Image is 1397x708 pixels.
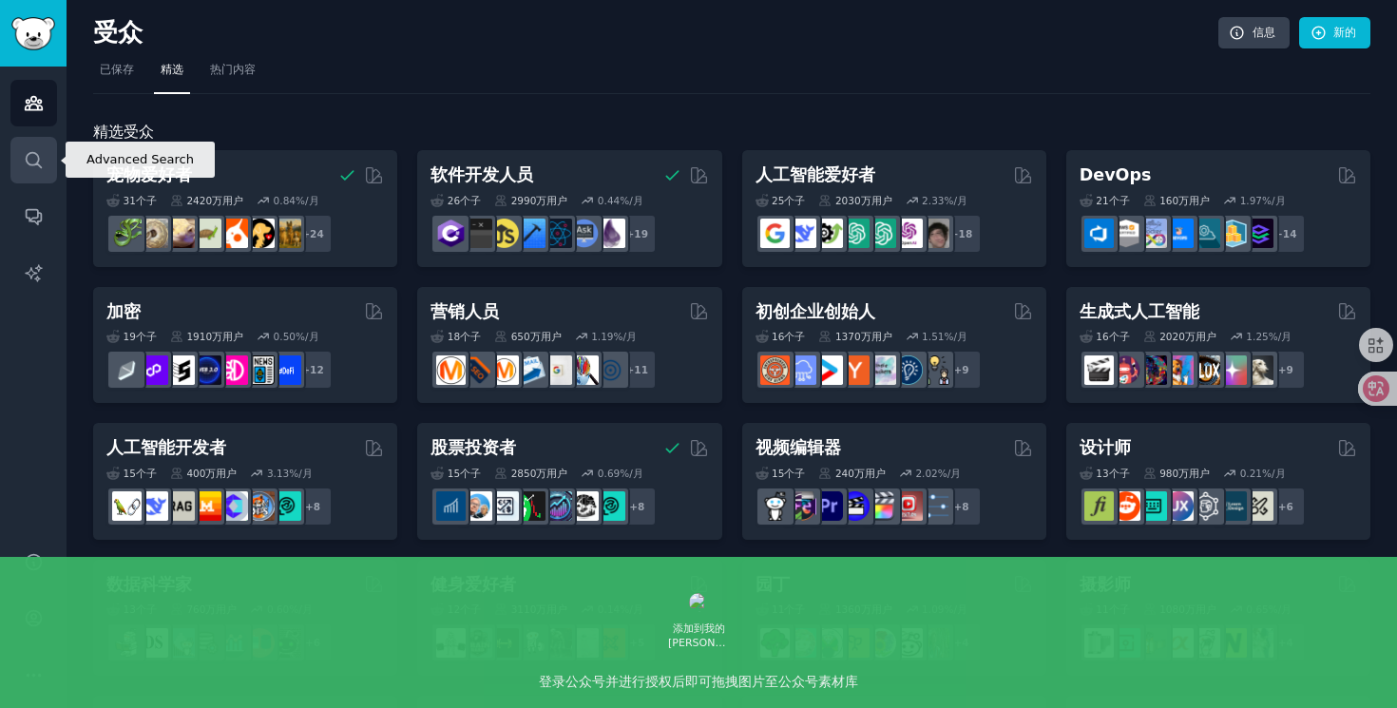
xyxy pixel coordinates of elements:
[93,55,141,94] a: 已保存
[620,468,643,479] font: %/月
[945,195,968,206] font: %/月
[1191,219,1220,248] img: 平台工程
[1196,331,1216,342] font: 用户
[922,331,944,342] font: 1.51
[893,219,923,248] img: OpenAIDev
[1111,355,1140,385] img: dalle2
[136,195,157,206] font: 个子
[139,491,168,521] img: DeepSeek
[1283,228,1297,239] font: 14
[436,219,466,248] img: csharp
[760,219,790,248] img: GoogleGeminiAI
[1080,302,1199,321] font: 生成式人工智能
[219,355,248,385] img: DeFi区块链
[1111,491,1140,521] img: 标志设计
[920,491,949,521] img: 后期制作
[871,331,892,342] font: 用户
[100,63,134,76] font: 已保存
[511,468,547,479] font: 2850万
[431,165,533,184] font: 软件开发人员
[489,355,519,385] img: AskMarketing
[1111,219,1140,248] img: AWS认证专家
[1164,355,1194,385] img: sdforall
[216,468,237,479] font: 用户
[915,468,937,479] font: 2.02
[784,468,805,479] font: 个子
[267,468,289,479] font: 3.13
[543,355,572,385] img: 谷歌广告
[1333,26,1356,39] font: 新的
[920,355,949,385] img: 发展我的业务
[1109,195,1130,206] font: 个子
[463,219,492,248] img: 软件
[1109,468,1130,479] font: 个子
[867,355,896,385] img: 独立黑客
[245,491,275,521] img: 伊尔莫普斯
[511,195,547,206] font: 2990万
[596,219,625,248] img: 灵丹妙药
[920,219,949,248] img: 人工智能
[1080,165,1152,184] font: DevOps
[541,331,562,342] font: 用户
[219,219,248,248] img: 玄凤鹦鹉
[460,195,481,206] font: 个子
[161,63,183,76] font: 精选
[756,302,875,321] font: 初创企业创始人
[219,491,248,521] img: 开源人工智能
[314,501,320,512] font: 8
[245,219,275,248] img: 宠物建议
[813,355,843,385] img: 启动
[124,195,136,206] font: 31
[1217,491,1247,521] img: 学习设计
[756,438,841,457] font: 视频编辑器
[1299,17,1370,49] a: 新的
[953,364,962,375] font: +
[165,219,195,248] img: 豹纹壁虎
[436,355,466,385] img: 内容营销
[139,355,168,385] img: 0x多边形
[463,355,492,385] img: 大搜索引擎优化
[871,195,892,206] font: 用户
[840,219,870,248] img: chatgpt_prompt设计
[772,331,784,342] font: 16
[431,438,516,457] font: 股票投资者
[165,491,195,521] img: 抹布
[1191,355,1220,385] img: FluxAI
[1189,468,1210,479] font: 用户
[516,219,545,248] img: iOS编程
[787,491,816,521] img: 编辑
[543,219,572,248] img: 反应性
[448,331,460,342] font: 18
[489,491,519,521] img: 外汇
[112,491,142,521] img: 朗链
[431,302,499,321] font: 营销人员
[945,331,968,342] font: %/月
[1218,17,1290,49] a: 信息
[136,468,157,479] font: 个子
[245,355,275,385] img: 加密新闻
[463,491,492,521] img: 价值投资
[865,468,886,479] font: 用户
[106,438,226,457] font: 人工智能开发者
[1287,364,1293,375] font: 9
[203,55,262,94] a: 热门内容
[1244,219,1273,248] img: 平台工程师
[1138,491,1167,521] img: 用户界面设计
[546,468,567,479] font: 用户
[543,491,572,521] img: 股票和交易
[112,355,142,385] img: ethfinance
[1240,195,1262,206] font: 1.97
[124,331,136,342] font: 19
[448,195,460,206] font: 26
[962,364,968,375] font: 9
[274,195,296,206] font: 0.84
[1138,219,1167,248] img: Docker_DevOps
[629,501,638,512] font: +
[511,331,541,342] font: 650万
[772,195,784,206] font: 25
[953,501,962,512] font: +
[835,468,865,479] font: 240万
[448,468,460,479] font: 15
[1240,468,1262,479] font: 0.21
[165,355,195,385] img: ethstaker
